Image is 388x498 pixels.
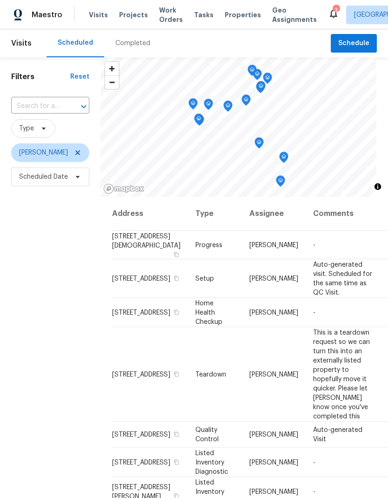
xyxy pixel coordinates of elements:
[172,250,181,258] button: Copy Address
[249,275,298,282] span: [PERSON_NAME]
[112,197,188,231] th: Address
[19,172,68,182] span: Scheduled Date
[58,38,93,47] div: Scheduled
[112,233,181,249] span: [STREET_ADDRESS][DEMOGRAPHIC_DATA]
[249,371,298,377] span: [PERSON_NAME]
[306,197,382,231] th: Comments
[372,181,383,192] button: Toggle attribution
[11,72,70,81] h1: Filters
[313,309,315,316] span: -
[195,300,222,325] span: Home Health Checkup
[112,309,170,316] span: [STREET_ADDRESS]
[333,6,339,15] div: 3
[253,69,262,83] div: Map marker
[194,12,214,18] span: Tasks
[313,459,315,465] span: -
[254,137,264,152] div: Map marker
[172,430,181,438] button: Copy Address
[172,274,181,282] button: Copy Address
[248,65,257,79] div: Map marker
[195,242,222,248] span: Progress
[241,94,251,109] div: Map marker
[313,329,370,419] span: This is a teardown request so we can turn this into an externally listed property to hopefully mo...
[279,152,288,166] div: Map marker
[112,371,170,377] span: [STREET_ADDRESS]
[172,458,181,466] button: Copy Address
[313,261,372,296] span: Auto-generated visit. Scheduled for the same time as QC Visit.
[256,81,266,95] div: Map marker
[119,10,148,20] span: Projects
[70,72,89,81] div: Reset
[256,82,265,96] div: Map marker
[249,431,298,438] span: [PERSON_NAME]
[223,101,233,115] div: Map marker
[19,124,34,133] span: Type
[105,75,119,89] button: Zoom out
[112,275,170,282] span: [STREET_ADDRESS]
[188,197,242,231] th: Type
[195,275,214,282] span: Setup
[375,182,381,192] span: Toggle attribution
[313,242,315,248] span: -
[103,183,144,194] a: Mapbox homepage
[11,99,63,114] input: Search for an address...
[249,309,298,316] span: [PERSON_NAME]
[112,459,170,465] span: [STREET_ADDRESS]
[338,38,369,49] span: Schedule
[225,10,261,20] span: Properties
[11,33,32,54] span: Visits
[249,459,298,465] span: [PERSON_NAME]
[105,76,119,89] span: Zoom out
[313,427,362,443] span: Auto-generated Visit
[19,148,68,157] span: [PERSON_NAME]
[204,99,213,113] div: Map marker
[194,114,203,128] div: Map marker
[112,431,170,438] span: [STREET_ADDRESS]
[276,175,285,190] div: Map marker
[331,34,377,53] button: Schedule
[195,427,219,443] span: Quality Control
[188,98,198,113] div: Map marker
[272,6,317,24] span: Geo Assignments
[77,100,90,113] button: Open
[115,39,150,48] div: Completed
[313,488,315,495] span: -
[89,10,108,20] span: Visits
[249,242,298,248] span: [PERSON_NAME]
[249,488,298,495] span: [PERSON_NAME]
[263,73,272,87] div: Map marker
[159,6,183,24] span: Work Orders
[195,450,228,475] span: Listed Inventory Diagnostic
[172,308,181,316] button: Copy Address
[100,57,376,197] canvas: Map
[172,370,181,378] button: Copy Address
[242,197,306,231] th: Assignee
[105,62,119,75] button: Zoom in
[32,10,62,20] span: Maestro
[195,371,226,377] span: Teardown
